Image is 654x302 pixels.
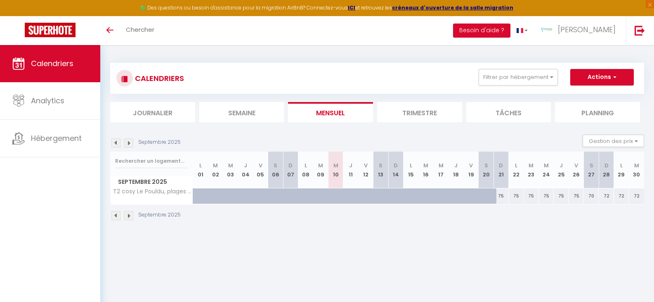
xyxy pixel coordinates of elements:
abbr: M [439,162,444,169]
abbr: L [199,162,202,169]
th: 04 [238,152,253,188]
abbr: M [228,162,233,169]
th: 21 [493,152,508,188]
span: T2 cosy Le Pouldu, plages à 300m [112,188,194,195]
th: 24 [539,152,554,188]
th: 19 [463,152,478,188]
abbr: V [574,162,578,169]
li: Journalier [110,102,195,122]
th: 09 [313,152,328,188]
th: 30 [629,152,644,188]
th: 14 [388,152,403,188]
li: Planning [555,102,640,122]
span: [PERSON_NAME] [558,24,616,35]
li: Tâches [466,102,551,122]
th: 08 [298,152,313,188]
th: 18 [449,152,463,188]
th: 27 [584,152,599,188]
abbr: M [213,162,218,169]
th: 16 [418,152,433,188]
div: 75 [569,188,583,204]
th: 05 [253,152,268,188]
abbr: L [410,162,412,169]
abbr: S [484,162,488,169]
span: Analytics [31,95,64,106]
a: ICI [348,4,355,11]
abbr: M [423,162,428,169]
abbr: L [620,162,623,169]
abbr: S [590,162,593,169]
abbr: S [274,162,277,169]
div: 75 [509,188,524,204]
th: 29 [614,152,629,188]
a: Chercher [120,16,161,45]
abbr: L [305,162,307,169]
div: 72 [599,188,614,204]
button: Actions [570,69,634,86]
th: 03 [223,152,238,188]
abbr: M [634,162,639,169]
th: 26 [569,152,583,188]
div: 75 [539,188,554,204]
th: 12 [358,152,373,188]
th: 17 [434,152,449,188]
abbr: J [560,162,563,169]
th: 22 [509,152,524,188]
th: 11 [343,152,358,188]
th: 25 [554,152,569,188]
div: 75 [493,188,508,204]
span: Hébergement [31,133,82,143]
th: 13 [373,152,388,188]
abbr: D [394,162,398,169]
th: 02 [208,152,223,188]
abbr: M [544,162,549,169]
input: Rechercher un logement... [115,154,188,169]
th: 15 [404,152,418,188]
abbr: V [259,162,262,169]
th: 10 [328,152,343,188]
a: ... [PERSON_NAME] [534,16,626,45]
abbr: V [364,162,368,169]
li: Trimestre [377,102,462,122]
button: Gestion des prix [583,135,644,147]
a: créneaux d'ouverture de la salle migration [392,4,513,11]
th: 23 [524,152,538,188]
p: Septembre 2025 [138,138,181,146]
abbr: J [454,162,458,169]
button: Besoin d'aide ? [453,24,510,38]
div: 70 [584,188,599,204]
abbr: D [499,162,503,169]
abbr: M [333,162,338,169]
img: logout [635,25,645,36]
th: 07 [283,152,298,188]
div: 72 [614,188,629,204]
li: Mensuel [288,102,373,122]
img: ... [540,24,552,36]
abbr: V [469,162,473,169]
abbr: L [515,162,517,169]
abbr: D [604,162,609,169]
th: 20 [479,152,493,188]
abbr: M [318,162,323,169]
button: Filtrer par hébergement [479,69,558,86]
li: Semaine [199,102,284,122]
div: 72 [629,188,644,204]
abbr: J [244,162,247,169]
span: Chercher [126,25,154,34]
th: 06 [268,152,283,188]
th: 28 [599,152,614,188]
th: 01 [193,152,208,188]
abbr: S [379,162,382,169]
p: Septembre 2025 [138,211,181,219]
div: 75 [554,188,569,204]
span: Septembre 2025 [111,176,193,188]
abbr: D [288,162,293,169]
abbr: M [529,162,534,169]
div: 75 [524,188,538,204]
h3: CALENDRIERS [133,69,184,88]
span: Calendriers [31,58,73,69]
img: Super Booking [25,23,76,37]
abbr: J [349,162,352,169]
